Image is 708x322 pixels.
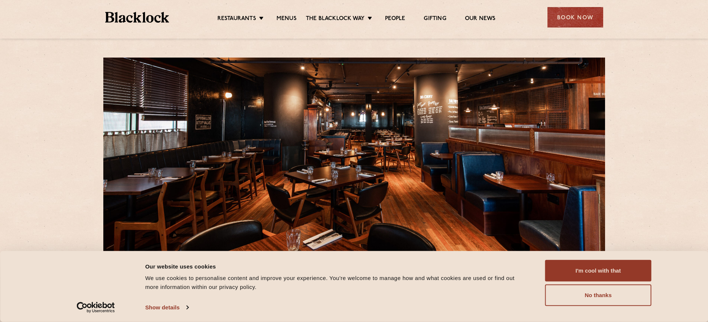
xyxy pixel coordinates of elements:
img: BL_Textured_Logo-footer-cropped.svg [105,12,169,23]
div: We use cookies to personalise content and improve your experience. You're welcome to manage how a... [145,274,528,292]
a: Restaurants [217,15,256,23]
div: Our website uses cookies [145,262,528,271]
a: Menus [277,15,297,23]
div: Book Now [547,7,603,27]
a: Usercentrics Cookiebot - opens in a new window [63,302,128,313]
a: The Blacklock Way [306,15,365,23]
a: Gifting [424,15,446,23]
a: Our News [465,15,496,23]
a: People [385,15,405,23]
button: I'm cool with that [545,260,652,282]
a: Show details [145,302,188,313]
button: No thanks [545,284,652,306]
